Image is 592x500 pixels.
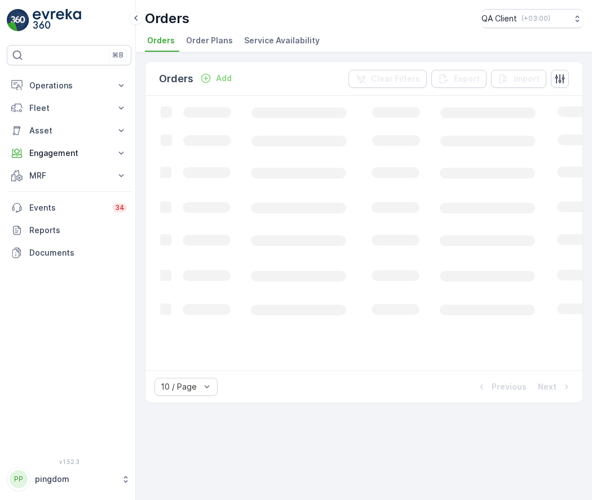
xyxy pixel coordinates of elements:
[112,51,123,60] p: ⌘B
[475,380,528,394] button: Previous
[29,225,127,236] p: Reports
[537,380,573,394] button: Next
[7,467,131,491] button: PPpingdom
[244,35,320,46] span: Service Availability
[7,458,131,465] span: v 1.52.3
[29,102,109,114] p: Fleet
[145,10,189,28] p: Orders
[348,70,427,88] button: Clear Filters
[35,474,116,485] p: pingdom
[7,9,29,32] img: logo
[7,74,131,97] button: Operations
[492,381,527,392] p: Previous
[159,71,193,87] p: Orders
[10,470,28,488] div: PP
[7,219,131,242] a: Reports
[371,73,420,84] p: Clear Filters
[7,119,131,142] button: Asset
[29,170,109,181] p: MRF
[7,97,131,119] button: Fleet
[147,35,175,46] span: Orders
[186,35,233,46] span: Order Plans
[115,203,125,212] p: 34
[29,125,109,136] p: Asset
[29,202,106,213] p: Events
[454,73,480,84] p: Export
[7,164,131,187] button: MRF
[29,148,109,159] p: Engagement
[7,142,131,164] button: Engagement
[514,73,540,84] p: Import
[491,70,546,88] button: Import
[29,247,127,258] p: Documents
[33,9,81,32] img: logo_light-DOdMpM7g.png
[481,13,517,24] p: QA Client
[538,381,556,392] p: Next
[216,73,232,84] p: Add
[522,14,550,23] p: ( +03:00 )
[29,80,109,91] p: Operations
[481,9,583,28] button: QA Client(+03:00)
[431,70,487,88] button: Export
[196,72,236,85] button: Add
[7,242,131,264] a: Documents
[7,197,131,219] a: Events34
